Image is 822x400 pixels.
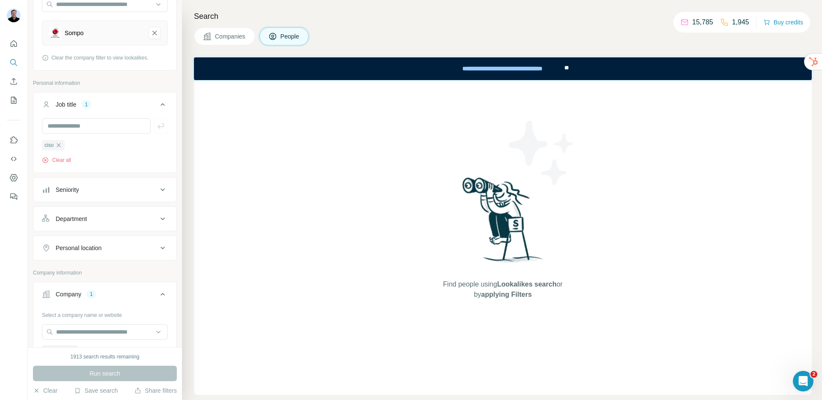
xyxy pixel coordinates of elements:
[42,156,71,164] button: Clear all
[51,54,149,62] span: Clear the company filter to view lookalikes.
[33,79,177,87] p: Personal information
[33,238,176,258] button: Personal location
[74,386,118,395] button: Save search
[7,189,21,204] button: Feedback
[194,57,812,80] iframe: Banner
[692,17,713,27] p: 15,785
[7,93,21,108] button: My lists
[7,170,21,185] button: Dashboard
[194,10,812,22] h4: Search
[56,244,101,252] div: Personal location
[86,290,96,298] div: 1
[33,94,176,118] button: Job title1
[434,279,571,300] span: Find people using or by
[33,284,176,308] button: Company1
[280,32,300,41] span: People
[793,371,813,391] iframe: Intercom live chat
[497,281,557,288] span: Lookalikes search
[7,132,21,148] button: Use Surfe on LinkedIn
[149,27,161,39] button: Sompo-remove-button
[7,55,21,70] button: Search
[42,308,168,319] div: Select a company name or website
[56,215,87,223] div: Department
[7,36,21,51] button: Quick start
[71,353,140,361] div: 1913 search results remaining
[56,100,76,109] div: Job title
[33,269,177,277] p: Company information
[33,386,57,395] button: Clear
[65,29,83,37] div: Sompo
[763,16,803,28] button: Buy credits
[503,114,580,191] img: Surfe Illustration - Stars
[45,141,54,149] span: ciso
[215,32,246,41] span: Companies
[810,371,817,378] span: 2
[45,346,66,354] span: Vanguard
[33,209,176,229] button: Department
[7,74,21,89] button: Enrich CSV
[49,27,61,39] img: Sompo-logo
[459,175,548,271] img: Surfe Illustration - Woman searching with binoculars
[481,291,532,298] span: applying Filters
[7,9,21,22] img: Avatar
[134,386,177,395] button: Share filters
[7,151,21,167] button: Use Surfe API
[56,290,81,299] div: Company
[81,101,91,108] div: 1
[56,185,79,194] div: Seniority
[732,17,749,27] p: 1,945
[33,179,176,200] button: Seniority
